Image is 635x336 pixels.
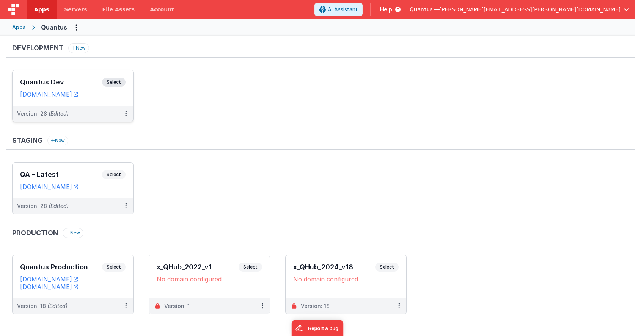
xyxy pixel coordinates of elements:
[102,78,126,87] span: Select
[20,171,102,178] h3: QA - Latest
[68,43,89,53] button: New
[102,263,126,272] span: Select
[102,170,126,179] span: Select
[12,137,43,144] h3: Staging
[49,203,69,209] span: (Edited)
[293,275,399,283] div: No domain configured
[410,6,440,13] span: Quantus —
[375,263,399,272] span: Select
[20,183,78,191] a: [DOMAIN_NAME]
[410,6,629,13] button: Quantus — [PERSON_NAME][EMAIL_ADDRESS][PERSON_NAME][DOMAIN_NAME]
[70,21,82,33] button: Options
[41,23,67,32] div: Quantus
[20,275,78,283] a: [DOMAIN_NAME]
[20,263,102,271] h3: Quantus Production
[292,320,344,336] iframe: Marker.io feedback button
[301,302,330,310] div: Version: 18
[20,91,78,98] a: [DOMAIN_NAME]
[157,275,262,283] div: No domain configured
[49,110,69,117] span: (Edited)
[239,263,262,272] span: Select
[12,44,64,52] h3: Development
[164,302,190,310] div: Version: 1
[157,263,239,271] h3: x_QHub_2022_v1
[17,302,68,310] div: Version: 18
[293,263,375,271] h3: x_QHub_2024_v18
[17,110,69,117] div: Version: 28
[20,283,78,291] a: [DOMAIN_NAME]
[380,6,392,13] span: Help
[64,6,87,13] span: Servers
[102,6,135,13] span: File Assets
[440,6,621,13] span: [PERSON_NAME][EMAIL_ADDRESS][PERSON_NAME][DOMAIN_NAME]
[34,6,49,13] span: Apps
[20,78,102,86] h3: Quantus Dev
[63,228,83,238] button: New
[328,6,358,13] span: AI Assistant
[12,229,58,237] h3: Production
[314,3,363,16] button: AI Assistant
[47,136,68,145] button: New
[17,202,69,210] div: Version: 28
[47,303,68,309] span: (Edited)
[12,23,26,31] div: Apps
